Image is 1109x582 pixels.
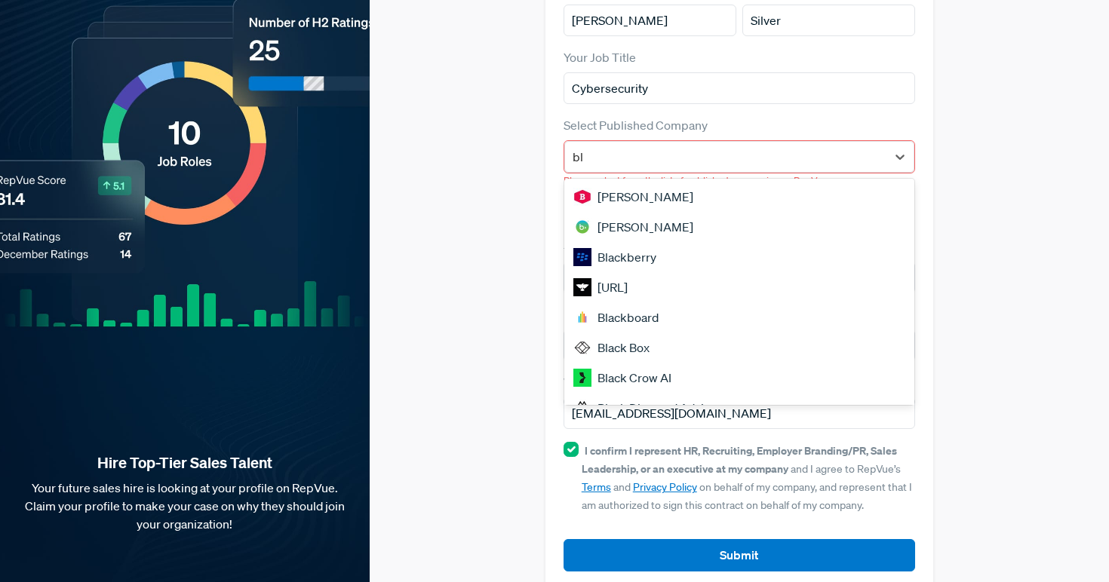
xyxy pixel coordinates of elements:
[573,248,591,266] img: Blackberry
[564,200,916,231] p: Only published company profiles can claim a free account at this time. Please if you are interest...
[564,72,916,104] input: Title
[633,480,697,494] a: Privacy Policy
[564,332,915,363] div: Black Box
[564,302,915,332] div: Blackboard
[564,272,915,302] div: [URL]
[564,212,915,242] div: [PERSON_NAME]
[564,182,915,212] div: [PERSON_NAME]
[564,48,636,66] label: Your Job Title
[564,305,737,323] label: How will I primarily use RepVue?
[573,278,591,296] img: BLACKBIRD.AI
[24,479,346,533] p: Your future sales hire is looking at your profile on RepVue. Claim your profile to make your case...
[573,399,591,417] img: Black Diamond Advisory
[564,237,678,256] label: # Of Open Sales Jobs
[564,5,736,36] input: First Name
[573,369,591,387] img: Black Crow AI
[573,338,591,357] img: Black Box
[564,363,915,393] div: Black Crow AI
[564,242,915,272] div: Blackberry
[564,393,915,423] div: Black Diamond Advisory
[573,188,591,206] img: Betty Blocks
[742,5,915,36] input: Last Name
[24,453,346,473] strong: Hire Top-Tier Sales Talent
[573,218,591,236] img: Blackbaud
[582,480,611,494] a: Terms
[564,116,708,134] label: Select Published Company
[582,443,897,476] strong: I confirm I represent HR, Recruiting, Employer Branding/PR, Sales Leadership, or an executive at ...
[564,539,916,571] button: Submit
[564,373,625,391] label: Work Email
[582,444,912,512] span: and I agree to RepVue’s and on behalf of my company, and represent that I am authorized to sign t...
[573,308,591,326] img: Blackboard
[564,397,916,429] input: Email
[564,173,916,188] p: Please select from the list of published companies on RepVue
